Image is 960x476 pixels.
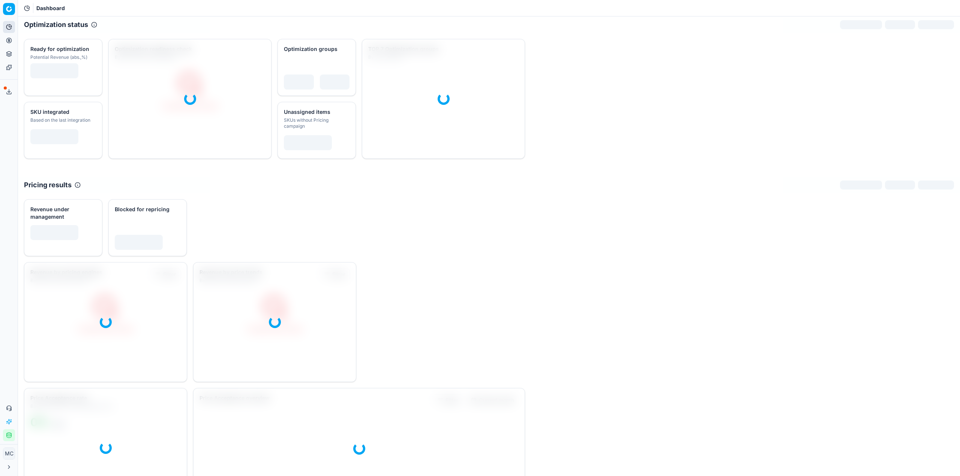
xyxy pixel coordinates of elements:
div: Blocked for repricing [115,206,179,213]
button: MC [3,448,15,460]
div: Ready for optimization [30,45,94,53]
h2: Optimization status [24,19,88,30]
div: SKUs without Pricing campaign [284,117,348,129]
div: Unassigned items [284,108,348,116]
nav: breadcrumb [36,4,65,12]
h2: Pricing results [24,180,72,190]
div: Based on the last integration [30,117,94,123]
div: SKU integrated [30,108,94,116]
span: Dashboard [36,4,65,12]
div: Revenue under management [30,206,94,221]
div: Potential Revenue (abs.,%) [30,54,94,60]
div: Optimization groups [284,45,348,53]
